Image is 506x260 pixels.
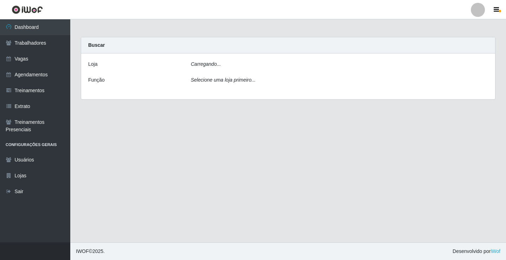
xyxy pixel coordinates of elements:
[88,61,97,68] label: Loja
[88,42,105,48] strong: Buscar
[12,5,43,14] img: CoreUI Logo
[453,248,500,255] span: Desenvolvido por
[76,248,105,255] span: © 2025 .
[76,248,89,254] span: IWOF
[191,77,255,83] i: Selecione uma loja primeiro...
[88,76,105,84] label: Função
[191,61,221,67] i: Carregando...
[491,248,500,254] a: iWof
